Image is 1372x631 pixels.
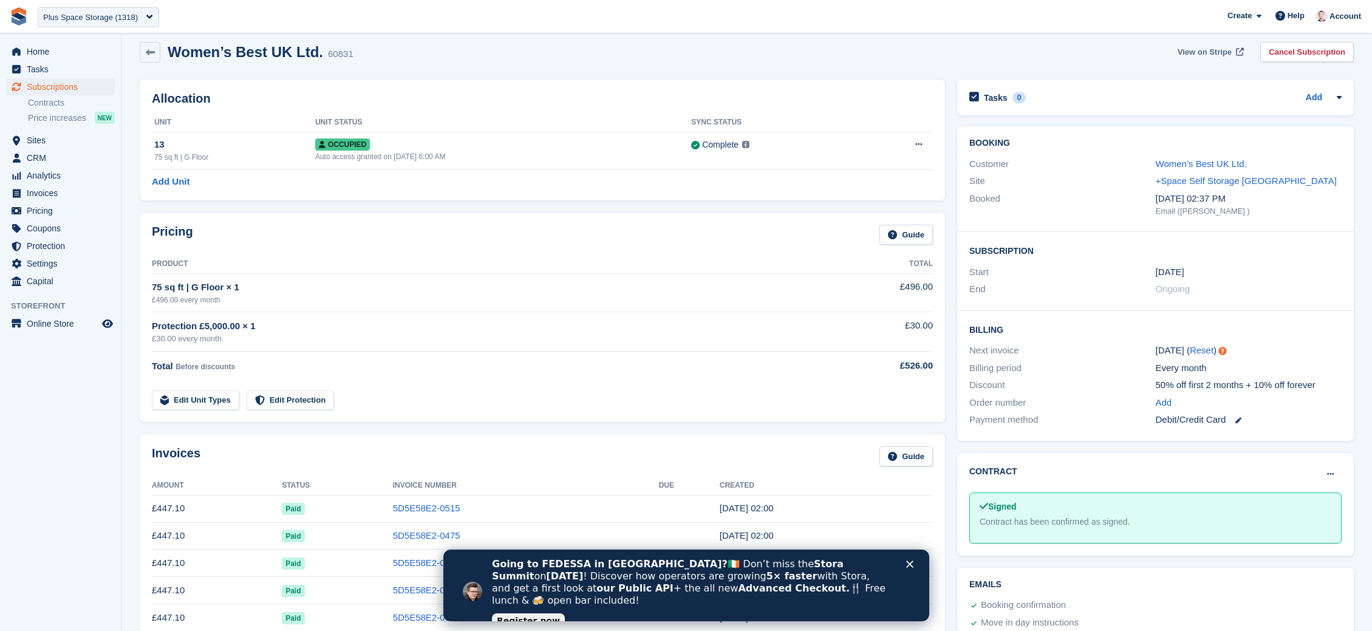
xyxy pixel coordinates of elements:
span: CRM [27,149,100,166]
span: Paid [282,530,304,542]
iframe: Intercom live chat banner [443,550,929,621]
div: 50% off first 2 months + 10% off forever [1156,378,1342,392]
div: End [969,282,1156,296]
div: Plus Space Storage (1318) [43,12,138,24]
a: Price increases NEW [28,111,115,124]
a: menu [6,167,115,184]
div: 75 sq ft | G Floor [154,152,315,163]
a: menu [6,149,115,166]
a: Women’s Best UK Ltd. [1156,159,1247,169]
span: Create [1227,10,1252,22]
a: Preview store [100,316,115,331]
div: Close [463,11,475,18]
div: £526.00 [813,359,933,373]
span: Online Store [27,315,100,332]
span: Paid [282,612,304,624]
td: £447.10 [152,522,282,550]
span: Subscriptions [27,78,100,95]
a: menu [6,202,115,219]
div: Signed [980,500,1331,513]
div: Customer [969,157,1156,171]
span: Help [1288,10,1305,22]
div: Contract has been confirmed as signed. [980,516,1331,528]
td: £30.00 [813,312,933,352]
div: Complete [702,138,739,151]
td: £447.10 [152,577,282,604]
h2: Women’s Best UK Ltd. [168,44,323,60]
th: Invoice Number [393,476,659,496]
a: 5D5E58E2-0515 [393,503,460,513]
div: Move in day instructions [981,616,1079,630]
a: menu [6,78,115,95]
a: Add [1306,91,1322,105]
a: Add [1156,396,1172,410]
a: Add Unit [152,175,189,189]
span: Paid [282,503,304,515]
time: 2024-11-19 01:00:00 UTC [1156,265,1184,279]
img: Jeff Knox [1316,10,1328,22]
span: Coupons [27,220,100,237]
a: menu [6,315,115,332]
th: Created [720,476,933,496]
td: £496.00 [813,273,933,312]
div: Order number [969,396,1156,410]
div: £496.00 every month [152,295,813,305]
a: 5D5E58E2-0439 [393,558,460,568]
span: Occupied [315,138,370,151]
span: Paid [282,558,304,570]
a: Reset [1190,345,1213,355]
span: Total [152,361,173,371]
div: Debit/Credit Card [1156,413,1342,427]
div: 0 [1012,92,1026,103]
time: 2025-05-19 01:01:02 UTC [720,612,774,622]
div: Discount [969,378,1156,392]
span: Capital [27,273,100,290]
span: Sites [27,132,100,149]
h2: Booking [969,138,1342,148]
a: menu [6,43,115,60]
a: Register now [49,64,121,78]
div: Billing period [969,361,1156,375]
div: [DATE] ( ) [1156,344,1342,358]
h2: Allocation [152,92,933,106]
div: £30.00 every month [152,333,813,345]
h2: Emails [969,580,1342,590]
a: Cancel Subscription [1260,42,1354,62]
th: Total [813,254,933,274]
th: Due [659,476,720,496]
span: Home [27,43,100,60]
a: Edit Protection [247,391,334,411]
span: Analytics [27,167,100,184]
a: menu [6,255,115,272]
th: Unit [152,113,315,132]
div: Tooltip anchor [1217,346,1228,356]
div: Every month [1156,361,1342,375]
div: 13 [154,138,315,152]
time: 2025-08-19 01:00:48 UTC [720,530,774,541]
div: 60831 [328,47,353,61]
span: Tasks [27,61,100,78]
th: Product [152,254,813,274]
td: £447.10 [152,495,282,522]
a: 5D5E58E2-0401 [393,585,460,595]
h2: Billing [969,323,1342,335]
div: Protection £5,000.00 × 1 [152,319,813,333]
a: Guide [879,446,933,466]
a: menu [6,132,115,149]
div: Payment method [969,413,1156,427]
td: £447.10 [152,550,282,577]
h2: Pricing [152,225,193,245]
a: menu [6,61,115,78]
a: View on Stripe [1173,42,1246,62]
span: Pricing [27,202,100,219]
a: menu [6,185,115,202]
a: menu [6,220,115,237]
a: +Space Self Storage [GEOGRAPHIC_DATA] [1156,176,1337,186]
div: Start [969,265,1156,279]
